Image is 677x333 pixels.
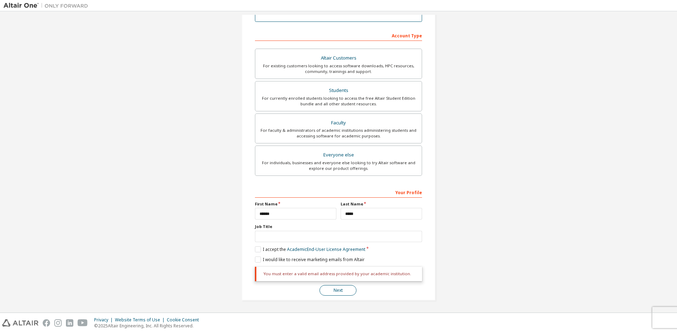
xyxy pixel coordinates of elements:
[255,30,422,41] div: Account Type
[260,63,417,74] div: For existing customers looking to access software downloads, HPC resources, community, trainings ...
[260,118,417,128] div: Faculty
[260,150,417,160] div: Everyone else
[115,317,167,323] div: Website Terms of Use
[255,186,422,198] div: Your Profile
[78,319,88,327] img: youtube.svg
[255,201,336,207] label: First Name
[341,201,422,207] label: Last Name
[255,267,422,281] div: You must enter a valid email address provided by your academic institution.
[260,128,417,139] div: For faculty & administrators of academic institutions administering students and accessing softwa...
[94,317,115,323] div: Privacy
[2,319,38,327] img: altair_logo.svg
[260,53,417,63] div: Altair Customers
[167,317,203,323] div: Cookie Consent
[255,224,422,229] label: Job Title
[260,160,417,171] div: For individuals, businesses and everyone else looking to try Altair software and explore our prod...
[43,319,50,327] img: facebook.svg
[260,86,417,95] div: Students
[4,2,92,9] img: Altair One
[66,319,73,327] img: linkedin.svg
[260,95,417,107] div: For currently enrolled students looking to access the free Altair Student Edition bundle and all ...
[255,246,365,252] label: I accept the
[255,257,365,263] label: I would like to receive marketing emails from Altair
[287,246,365,252] a: Academic End-User License Agreement
[319,285,356,296] button: Next
[94,323,203,329] p: © 2025 Altair Engineering, Inc. All Rights Reserved.
[54,319,62,327] img: instagram.svg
